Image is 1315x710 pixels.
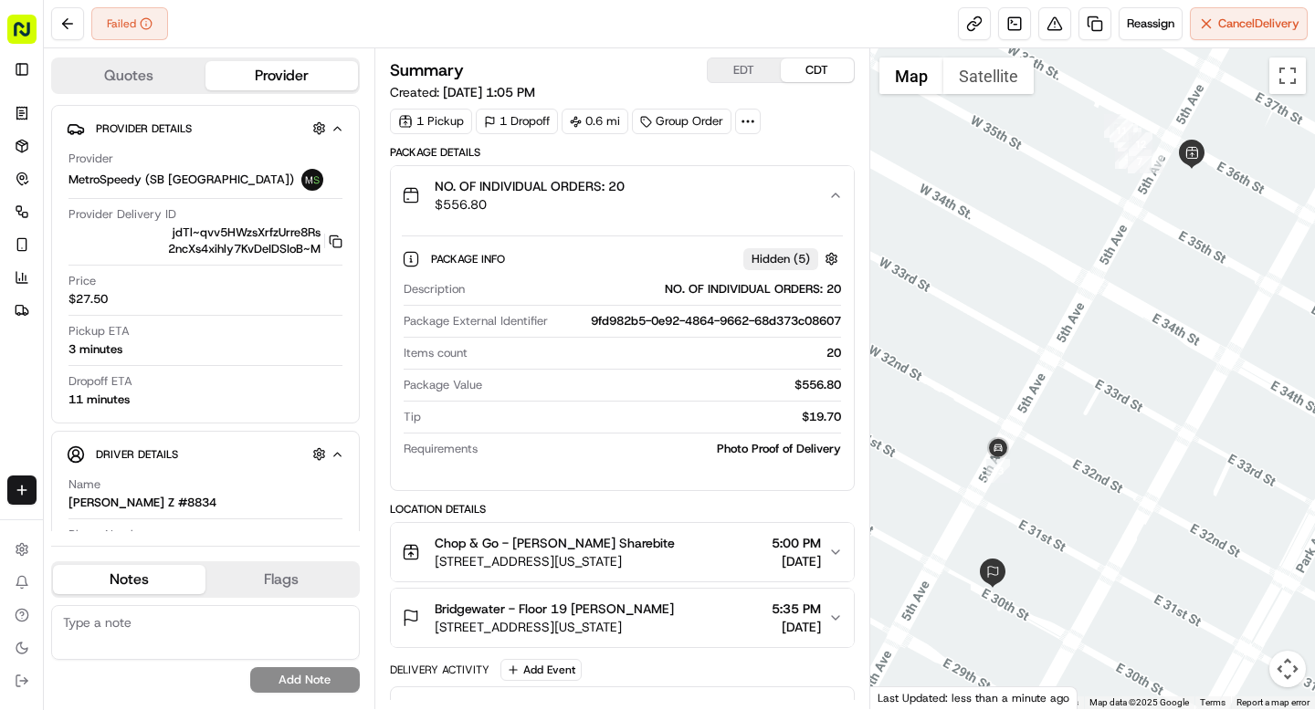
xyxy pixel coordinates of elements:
[743,247,843,270] button: Hidden (5)
[476,109,558,134] div: 1 Dropoff
[435,534,675,552] span: Chop & Go - [PERSON_NAME] Sharebite
[708,58,781,82] button: EDT
[404,377,482,393] span: Package Value
[182,403,221,417] span: Pylon
[428,409,841,425] div: $19.70
[390,145,855,160] div: Package Details
[500,659,582,681] button: Add Event
[443,84,535,100] span: [DATE] 1:05 PM
[472,281,841,298] div: NO. OF INDIVIDUAL ORDERS: 20
[67,113,344,143] button: Provider Details
[1269,57,1306,94] button: Toggle fullscreen view
[632,109,731,134] div: Group Order
[1129,132,1152,156] div: 12
[57,283,248,298] span: [PERSON_NAME] de [PERSON_NAME] (they/them)
[68,291,108,308] span: $27.50
[943,57,1034,94] button: Show satellite imagery
[404,409,421,425] span: Tip
[390,502,855,517] div: Location Details
[390,663,489,677] div: Delivery Activity
[18,174,51,207] img: 1736555255976-a54dd68f-1ca7-489b-9aae-adbdc363a1c4
[391,166,854,224] button: NO. OF INDIVIDUAL ORDERS: 20$556.80
[68,373,132,390] span: Dropoff ETA
[301,169,323,191] img: metro_speed_logo.png
[1190,7,1308,40] button: CancelDelivery
[772,618,821,636] span: [DATE]
[1110,119,1133,142] div: 11
[68,392,130,408] div: 11 minutes
[391,589,854,647] button: Bridgewater - Floor 19 [PERSON_NAME][STREET_ADDRESS][US_STATE]5:35 PM[DATE]
[1119,7,1183,40] button: Reassign
[147,351,300,384] a: 💻API Documentation
[262,283,300,298] span: [DATE]
[870,686,1078,709] div: Last Updated: less than a minute ago
[68,341,122,358] div: 3 minutes
[404,281,465,298] span: Description
[18,18,55,55] img: Nash
[68,527,149,543] span: Phone Number
[310,180,332,202] button: Start new chat
[18,237,122,252] div: Past conversations
[431,252,509,266] span: Package Info
[205,61,358,90] button: Provider
[391,523,854,581] button: Chop & Go - [PERSON_NAME] Sharebite[STREET_ADDRESS][US_STATE]5:00 PM[DATE]
[96,121,192,136] span: Provider Details
[68,172,294,188] span: MetroSpeedy (SB [GEOGRAPHIC_DATA])
[562,109,628,134] div: 0.6 mi
[283,234,332,256] button: See all
[435,177,625,195] span: NO. OF INDIVIDUAL ORDERS: 20
[205,565,358,594] button: Flags
[404,441,478,457] span: Requirements
[772,552,821,570] span: [DATE]
[485,441,841,457] div: Photo Proof of Delivery
[1104,114,1128,138] div: 9
[752,251,810,267] span: Hidden ( 5 )
[68,206,176,223] span: Provider Delivery ID
[62,174,300,193] div: Start new chat
[68,224,342,257] button: jdTl~qvv5HWzsXrfzUrre8Rs 2ncXs4xihly7KvDeIDSIoB~M
[1200,697,1226,707] a: Terms (opens in new tab)
[154,360,169,375] div: 💻
[62,193,231,207] div: We're available if you need us!
[37,359,140,377] span: Knowledge Base
[53,565,205,594] button: Notes
[1127,16,1174,32] span: Reassign
[1089,697,1189,707] span: Map data ©2025 Google
[67,439,344,469] button: Driver Details
[390,109,472,134] div: 1 Pickup
[1119,145,1142,169] div: 6
[879,57,943,94] button: Show street map
[875,685,935,709] img: Google
[68,476,100,493] span: Name
[390,62,464,78] h3: Summary
[47,118,329,137] input: Got a question? Start typing here...
[129,402,221,417] a: Powered byPylon
[18,266,47,295] img: Mat Toderenczuk de la Barba (they/them)
[96,447,178,462] span: Driver Details
[1115,145,1139,169] div: 5
[68,323,130,339] span: Pickup ETA
[391,224,854,490] div: NO. OF INDIVIDUAL ORDERS: 20$556.80
[772,534,821,552] span: 5:00 PM
[772,600,821,618] span: 5:35 PM
[1236,697,1310,707] a: Report a map error
[68,495,216,511] div: [PERSON_NAME] Z #8834
[435,552,675,570] span: [STREET_ADDRESS][US_STATE]
[489,377,841,393] div: $556.80
[18,360,33,375] div: 📗
[53,61,205,90] button: Quotes
[781,58,854,82] button: CDT
[1269,651,1306,687] button: Map camera controls
[404,345,468,361] span: Items count
[555,313,841,329] div: 9fd982b5-0e92-4864-9662-68d373c08607
[475,345,841,361] div: 20
[18,73,332,102] p: Welcome 👋
[875,685,935,709] a: Open this area in Google Maps (opens a new window)
[173,359,293,377] span: API Documentation
[91,7,168,40] button: Failed
[11,351,147,384] a: 📗Knowledge Base
[390,83,535,101] span: Created:
[252,283,258,298] span: •
[1128,150,1152,173] div: 7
